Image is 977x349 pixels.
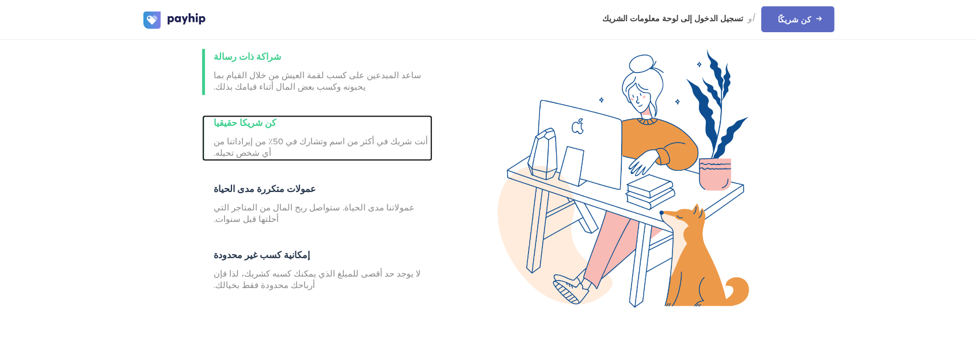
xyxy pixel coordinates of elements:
font: أو [748,14,754,24]
font: عمولات متكررة مدى الحياة [214,183,316,195]
font: شراكة ذات رسالة [214,51,281,63]
font: عمولاتنا مدى الحياة. ستواصل ربح المال من المتاجر التي أحلتها قبل سنوات. [214,202,415,224]
a: كن شريكا حقيقيا أنت شريك في أكثر من اسم وتشارك في 50٪ من إيراداتنا من أي شخص تحيله. [202,115,432,161]
font: إمكانية كسب غير محدودة [214,250,310,261]
font: أنت شريك في أكثر من اسم وتشارك في 50٪ من إيراداتنا من أي شخص تحيله. [214,136,428,158]
font: لا يوجد حد أقصى للمبلغ الذي يمكنك كسبه كشريك، لذا فإن أرباحك محدودة فقط بخيالك. [214,269,421,290]
img: creator.png [497,49,749,308]
a: إمكانية كسب غير محدودة لا يوجد حد أقصى للمبلغ الذي يمكنك كسبه كشريك، لذا فإن أرباحك محدودة فقط بخ... [202,247,432,293]
font: ساعد المبدعين على كسب لقمة العيش من خلال القيام بما يحبونه وكسب بعض المال أثناء قيامك بذلك. [214,70,421,92]
a: شراكة ذات رسالة ساعد المبدعين على كسب لقمة العيش من خلال القيام بما يحبونه وكسب بعض المال أثناء ق... [202,49,432,95]
font: كن شريكا حقيقيا [214,117,276,129]
a: كن شريكًا [761,6,834,32]
font: تسجيل الدخول إلى لوحة معلومات الشريك [602,14,743,24]
a: عمولات متكررة مدى الحياة عمولاتنا مدى الحياة. ستواصل ربح المال من المتاجر التي أحلتها قبل سنوات. [202,181,432,227]
img: logo.svg [143,11,207,29]
font: كن شريكًا [778,15,811,25]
